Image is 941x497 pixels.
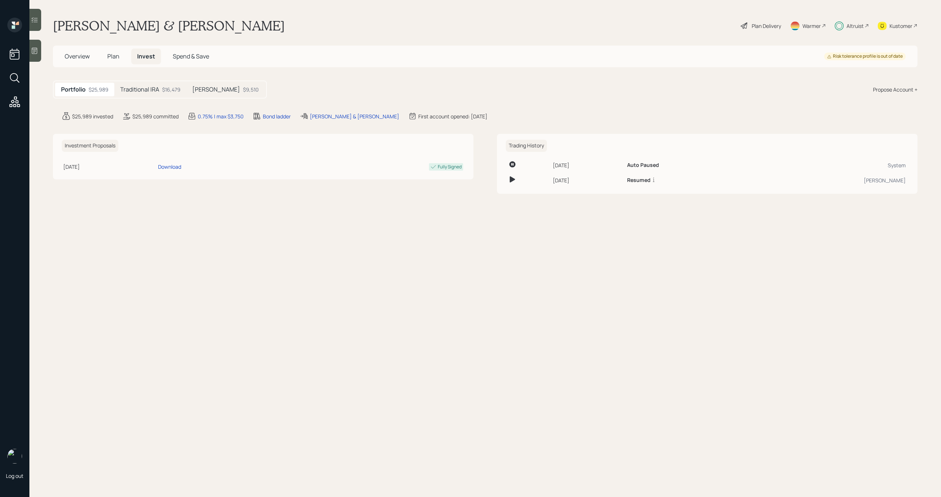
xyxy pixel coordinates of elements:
div: Bond ladder [263,112,291,120]
div: $9,510 [243,86,259,93]
div: Warmer [802,22,821,30]
div: System [753,161,906,169]
div: $25,989 invested [72,112,113,120]
img: michael-russo-headshot.png [7,449,22,464]
div: Log out [6,472,24,479]
div: [PERSON_NAME] [753,176,906,184]
div: First account opened: [DATE] [418,112,487,120]
div: Plan Delivery [752,22,781,30]
div: Risk tolerance profile is out of date [827,53,903,60]
span: Overview [65,52,90,60]
div: Download [158,163,181,171]
h6: Resumed [627,177,651,183]
h1: [PERSON_NAME] & [PERSON_NAME] [53,18,285,34]
div: Propose Account + [873,86,917,93]
span: Spend & Save [173,52,209,60]
div: [DATE] [553,176,622,184]
span: Invest [137,52,155,60]
div: $25,989 [89,86,108,93]
div: [DATE] [553,161,622,169]
div: $16,479 [162,86,180,93]
div: Kustomer [890,22,912,30]
div: 0.75% | max $3,750 [198,112,244,120]
h5: Portfolio [61,86,86,93]
div: $25,989 committed [132,112,179,120]
h5: Traditional IRA [120,86,159,93]
div: Fully Signed [438,164,462,170]
h6: Trading History [506,140,547,152]
h5: [PERSON_NAME] [192,86,240,93]
h6: Auto Paused [627,162,659,168]
div: Altruist [847,22,864,30]
div: [PERSON_NAME] & [PERSON_NAME] [310,112,399,120]
div: [DATE] [63,163,155,171]
h6: Investment Proposals [62,140,118,152]
span: Plan [107,52,119,60]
